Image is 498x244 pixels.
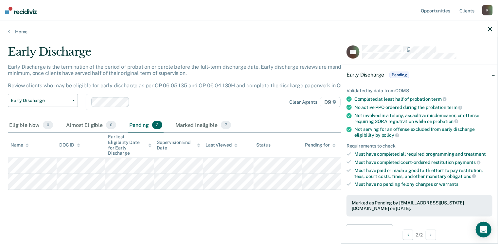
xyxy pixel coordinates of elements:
div: Early Discharge [8,45,382,64]
span: D9 [320,97,341,107]
div: Completed at least half of probation [354,96,492,102]
div: Early DischargePending [341,64,498,85]
span: 0 [43,121,53,129]
div: Status [256,142,270,148]
button: Update status [347,224,393,237]
div: R [482,5,493,15]
div: Open Intercom Messenger [476,222,491,237]
div: Pending for [305,142,335,148]
span: treatment [464,151,486,157]
div: Name [10,142,29,148]
span: warrants [439,182,459,187]
span: Early Discharge [11,98,70,103]
div: DOC ID [59,142,80,148]
span: 7 [221,121,231,129]
div: No active PPO ordered during the probation [354,104,492,110]
div: Last Viewed [205,142,237,148]
span: Pending [390,72,409,78]
p: Early Discharge is the termination of the period of probation or parole before the full-term disc... [8,64,360,89]
span: policy [382,132,399,138]
span: probation [433,119,459,124]
div: Validated by data from COMS [347,88,492,94]
div: Pending [128,118,164,132]
div: Requirements to check [347,143,492,149]
button: Previous Opportunity [403,230,413,240]
span: Early Discharge [347,72,384,78]
img: Recidiviz [5,7,37,14]
a: Home [8,29,490,35]
span: 0 [106,121,116,129]
div: Must have paid or made a good faith effort to pay restitution, fees, court costs, fines, and othe... [354,168,492,179]
div: Must have no pending felony charges or [354,182,492,187]
span: obligations [448,174,476,179]
div: Clear agents [290,99,317,105]
div: Marked Ineligible [174,118,232,132]
div: 2 / 2 [341,226,498,243]
div: Must have completed court-ordered restitution [354,159,492,165]
button: Next Opportunity [426,230,436,240]
span: term [447,105,462,110]
span: payments [455,160,481,165]
div: Marked as Pending by [EMAIL_ADDRESS][US_STATE][DOMAIN_NAME] on [DATE]. [352,200,487,211]
span: term [432,96,447,102]
div: Must have completed all required programming and [354,151,492,157]
div: Almost Eligible [65,118,117,132]
div: Eligible Now [8,118,54,132]
div: Not serving for an offense excluded from early discharge eligibility by [354,127,492,138]
div: Not involved in a felony, assaultive misdemeanor, or offense requiring SORA registration while on [354,113,492,124]
div: Supervision End Date [157,140,200,151]
span: 2 [152,121,162,129]
div: Earliest Eligibility Date for Early Discharge [108,134,151,156]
